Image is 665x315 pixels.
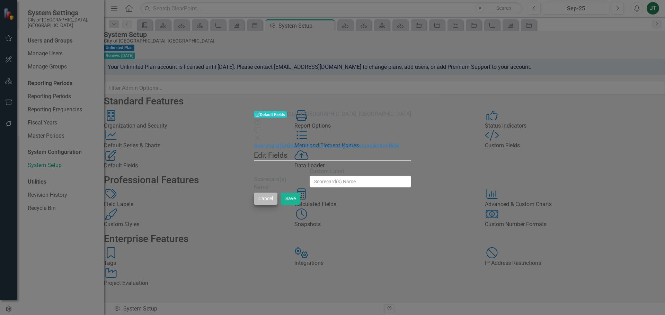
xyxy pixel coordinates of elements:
a: Risk [389,142,399,149]
strong: Scorecard(s) Name [254,176,286,191]
a: Goal(s) [286,142,305,149]
legend: Edit Fields [254,150,411,161]
strong: Custom Label [310,168,344,175]
button: Save [281,193,300,205]
input: Scorecard(s) Name [310,176,411,187]
span: City of [GEOGRAPHIC_DATA], [GEOGRAPHIC_DATA] [287,111,411,117]
a: Strategy [327,142,348,149]
button: Cancel [254,193,277,205]
a: Milestone [348,142,373,149]
a: Scorecard(s) [254,142,286,149]
a: Measure [305,142,327,149]
a: Action [373,142,389,149]
span: Default Fields [254,111,287,118]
